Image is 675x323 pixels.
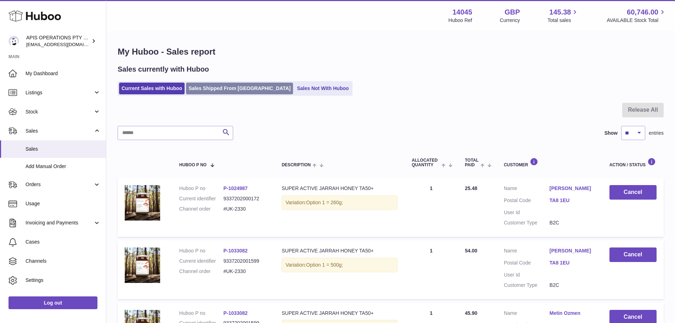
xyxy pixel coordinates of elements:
[179,163,207,167] span: Huboo P no
[125,247,160,283] img: gps_generated_8a54127e-9a90-409b-8043-53768bdfa358.png
[26,89,93,96] span: Listings
[550,219,595,226] dd: B2C
[26,181,93,188] span: Orders
[504,219,550,226] dt: Customer Type
[547,17,579,24] span: Total sales
[609,185,657,200] button: Cancel
[547,7,579,24] a: 145.38 Total sales
[9,296,97,309] a: Log out
[282,310,398,317] div: SUPER ACTIVE JARRAH HONEY TA50+
[179,310,224,317] dt: Huboo P no
[504,209,550,216] dt: User Id
[223,268,268,275] dd: #UK-2330
[282,163,311,167] span: Description
[26,258,101,264] span: Channels
[26,200,101,207] span: Usage
[118,46,664,57] h1: My Huboo - Sales report
[452,7,472,17] strong: 14045
[26,34,90,48] div: APIS OPERATIONS PTY LTD, T/A HONEY FOR LIFE
[504,247,550,256] dt: Name
[26,108,93,115] span: Stock
[9,36,19,46] img: internalAdmin-14045@internal.huboo.com
[223,206,268,212] dd: #UK-2330
[500,17,520,24] div: Currency
[465,185,477,191] span: 25.48
[609,158,657,167] div: Action / Status
[504,185,550,194] dt: Name
[449,17,472,24] div: Huboo Ref
[223,185,248,191] a: P-1024987
[504,197,550,206] dt: Postal Code
[179,258,224,264] dt: Current identifier
[604,130,618,137] label: Show
[607,7,666,24] a: 60,746.00 AVAILABLE Stock Total
[607,17,666,24] span: AVAILABLE Stock Total
[504,158,595,167] div: Customer
[26,277,101,284] span: Settings
[504,260,550,268] dt: Postal Code
[223,258,268,264] dd: 9337202001599
[504,282,550,289] dt: Customer Type
[26,219,93,226] span: Invoicing and Payments
[505,7,520,17] strong: GBP
[465,158,479,167] span: Total paid
[119,83,185,94] a: Current Sales with Huboo
[26,128,93,134] span: Sales
[550,310,595,317] a: Metin Ozmen
[179,206,224,212] dt: Channel order
[405,240,458,299] td: 1
[550,185,595,192] a: [PERSON_NAME]
[282,185,398,192] div: SUPER ACTIVE JARRAH HONEY TA50+
[223,310,248,316] a: P-1033082
[282,258,398,272] div: Variation:
[550,247,595,254] a: [PERSON_NAME]
[465,248,477,254] span: 54.00
[179,185,224,192] dt: Huboo P no
[504,310,550,318] dt: Name
[125,185,160,221] img: gps_generated_8a54127e-9a90-409b-8043-53768bdfa358.png
[306,200,343,205] span: Option 1 = 260g;
[186,83,293,94] a: Sales Shipped From [GEOGRAPHIC_DATA]
[609,247,657,262] button: Cancel
[179,195,224,202] dt: Current identifier
[282,195,398,210] div: Variation:
[26,163,101,170] span: Add Manual Order
[294,83,351,94] a: Sales Not With Huboo
[550,260,595,266] a: TA8 1EU
[649,130,664,137] span: entries
[26,146,101,152] span: Sales
[550,282,595,289] dd: B2C
[405,178,458,237] td: 1
[26,70,101,77] span: My Dashboard
[223,248,248,254] a: P-1033082
[627,7,658,17] span: 60,746.00
[550,197,595,204] a: TA8 1EU
[26,41,104,47] span: [EMAIL_ADDRESS][DOMAIN_NAME]
[118,65,209,74] h2: Sales currently with Huboo
[412,158,440,167] span: ALLOCATED Quantity
[26,239,101,245] span: Cases
[465,310,477,316] span: 45.90
[504,272,550,278] dt: User Id
[223,195,268,202] dd: 9337202000172
[179,268,224,275] dt: Channel order
[282,247,398,254] div: SUPER ACTIVE JARRAH HONEY TA50+
[549,7,571,17] span: 145.38
[306,262,343,268] span: Option 1 = 500g;
[179,247,224,254] dt: Huboo P no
